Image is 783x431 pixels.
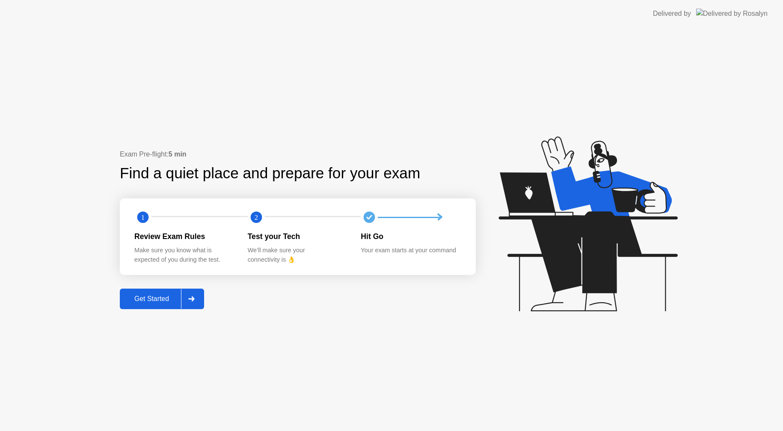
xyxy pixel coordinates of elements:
[120,289,204,309] button: Get Started
[169,151,187,158] b: 5 min
[248,231,347,242] div: Test your Tech
[255,213,258,221] text: 2
[696,9,768,18] img: Delivered by Rosalyn
[120,149,476,159] div: Exam Pre-flight:
[653,9,691,19] div: Delivered by
[248,246,347,264] div: We’ll make sure your connectivity is 👌
[120,162,421,185] div: Find a quiet place and prepare for your exam
[122,295,181,303] div: Get Started
[141,213,145,221] text: 1
[361,246,460,255] div: Your exam starts at your command
[361,231,460,242] div: Hit Go
[134,231,234,242] div: Review Exam Rules
[134,246,234,264] div: Make sure you know what is expected of you during the test.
